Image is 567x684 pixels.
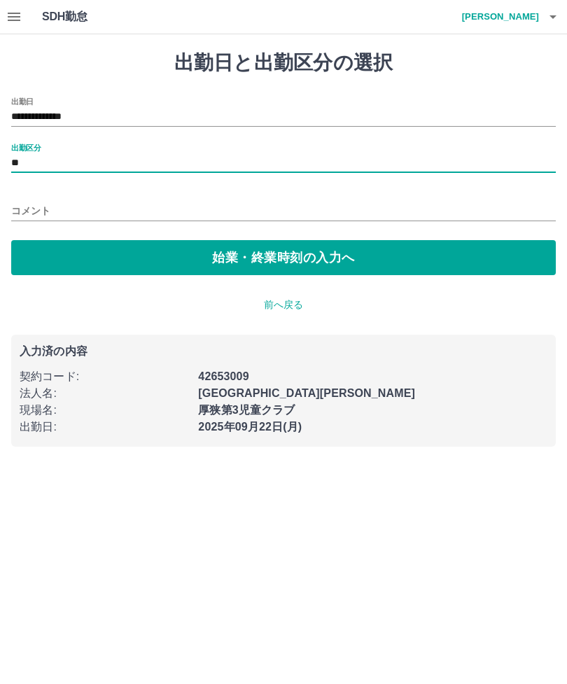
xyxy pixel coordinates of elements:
b: 42653009 [198,370,248,382]
p: 法人名 : [20,385,190,402]
h1: 出勤日と出勤区分の選択 [11,51,556,75]
p: 現場名 : [20,402,190,419]
label: 出勤区分 [11,142,41,153]
button: 始業・終業時刻の入力へ [11,240,556,275]
p: 前へ戻る [11,298,556,312]
p: 入力済の内容 [20,346,547,357]
p: 出勤日 : [20,419,190,435]
b: [GEOGRAPHIC_DATA][PERSON_NAME] [198,387,415,399]
p: 契約コード : [20,368,190,385]
label: 出勤日 [11,96,34,106]
b: 2025年09月22日(月) [198,421,302,433]
b: 厚狭第3児童クラブ [198,404,295,416]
